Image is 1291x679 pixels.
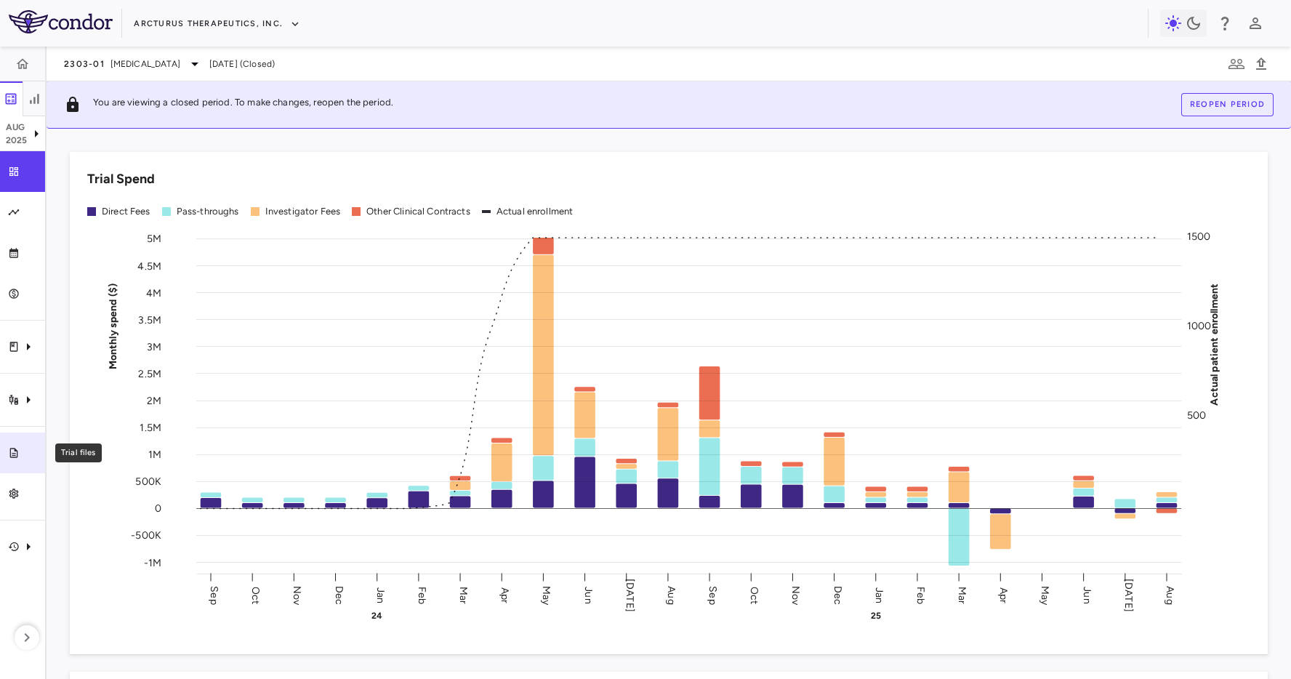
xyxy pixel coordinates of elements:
[956,586,968,603] text: Mar
[102,205,150,218] div: Direct Fees
[6,121,28,134] p: Aug
[249,586,262,603] text: Oct
[374,587,387,603] text: Jan
[93,96,393,113] p: You are viewing a closed period. To make changes, reopen the period.
[1164,586,1176,604] text: Aug
[209,57,275,71] span: [DATE] (Closed)
[155,502,161,515] tspan: 0
[135,475,161,488] tspan: 500K
[914,586,927,603] text: Feb
[148,449,161,461] tspan: 1M
[997,587,1010,603] text: Apr
[107,283,119,369] tspan: Monthly spend ($)
[499,587,511,603] text: Apr
[134,12,300,36] button: Arcturus Therapeutics, Inc.
[147,340,161,353] tspan: 3M
[291,585,303,605] text: Nov
[137,260,161,272] tspan: 4.5M
[6,134,28,147] p: 2025
[147,233,161,245] tspan: 5M
[457,586,470,603] text: Mar
[665,586,677,604] text: Aug
[208,586,220,604] text: Sep
[1181,93,1274,116] button: Reopen period
[1187,320,1212,332] tspan: 1000
[1081,587,1093,603] text: Jun
[873,587,885,603] text: Jan
[333,585,345,604] text: Dec
[55,443,102,462] div: Trial files
[138,313,161,326] tspan: 3.5M
[265,205,341,218] div: Investigator Fees
[110,57,180,71] span: [MEDICAL_DATA]
[138,367,161,379] tspan: 2.5M
[177,205,239,218] div: Pass-throughs
[1208,283,1220,405] tspan: Actual patient enrollment
[1122,579,1135,612] text: [DATE]
[366,205,470,218] div: Other Clinical Contracts
[9,10,113,33] img: logo-full-BYUhSk78.svg
[748,586,760,603] text: Oct
[1187,230,1211,243] tspan: 1500
[832,585,844,604] text: Dec
[64,58,105,70] span: 2303-01
[87,169,155,189] h6: Trial Spend
[582,587,595,603] text: Jun
[496,205,574,218] div: Actual enrollment
[789,585,802,605] text: Nov
[1039,585,1051,605] text: May
[144,556,161,568] tspan: -1M
[540,585,552,605] text: May
[707,586,719,604] text: Sep
[140,422,161,434] tspan: 1.5M
[1187,409,1206,422] tspan: 500
[871,611,881,621] text: 25
[371,611,382,621] text: 24
[624,579,636,612] text: [DATE]
[131,529,161,542] tspan: -500K
[147,395,161,407] tspan: 2M
[146,286,161,299] tspan: 4M
[416,586,428,603] text: Feb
